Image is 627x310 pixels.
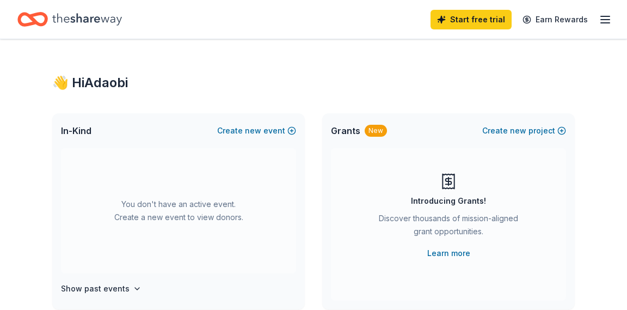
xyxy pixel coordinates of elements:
span: In-Kind [61,124,91,137]
span: new [510,124,526,137]
a: Start free trial [431,10,512,29]
span: new [245,124,261,137]
a: Earn Rewards [516,10,594,29]
a: Home [17,7,122,32]
button: Show past events [61,282,142,295]
button: Createnewevent [217,124,296,137]
div: You don't have an active event. Create a new event to view donors. [61,148,296,273]
div: Introducing Grants! [411,194,486,208]
span: Grants [331,124,360,137]
h4: Show past events [61,282,130,295]
div: 👋 Hi Adaobi [52,74,575,92]
div: Discover thousands of mission-aligned grant opportunities. [374,212,522,242]
button: Createnewproject [482,124,566,137]
a: Learn more [427,247,470,260]
div: New [365,125,387,137]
